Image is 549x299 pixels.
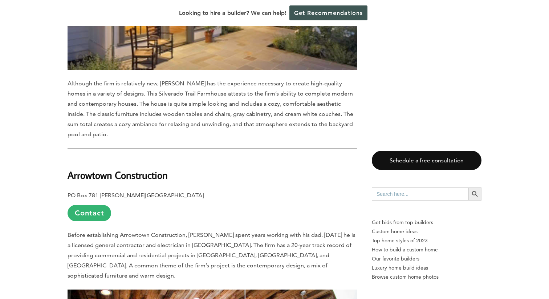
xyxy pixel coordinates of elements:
[372,272,481,282] a: Browse custom home photos
[410,247,540,290] iframe: Drift Widget Chat Controller
[68,169,168,181] b: Arrowtown Construction
[471,190,479,198] svg: Search
[68,231,355,279] span: Before establishing Arrowtown Construction, [PERSON_NAME] spent years working with his dad. [DATE...
[68,205,111,221] a: Contact
[372,218,481,227] p: Get bids from top builders
[372,254,481,263] a: Our favorite builders
[289,5,367,20] a: Get Recommendations
[372,227,481,236] a: Custom home ideas
[372,187,468,201] input: Search here...
[372,263,481,272] a: Luxury home build ideas
[372,236,481,245] a: Top home styles of 2023
[68,80,353,138] span: Although the firm is relatively new, [PERSON_NAME] has the experience necessary to create high-qu...
[372,151,481,170] a: Schedule a free consultation
[372,245,481,254] a: How to build a custom home
[68,192,204,199] b: PO Box 781 [PERSON_NAME][GEOGRAPHIC_DATA]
